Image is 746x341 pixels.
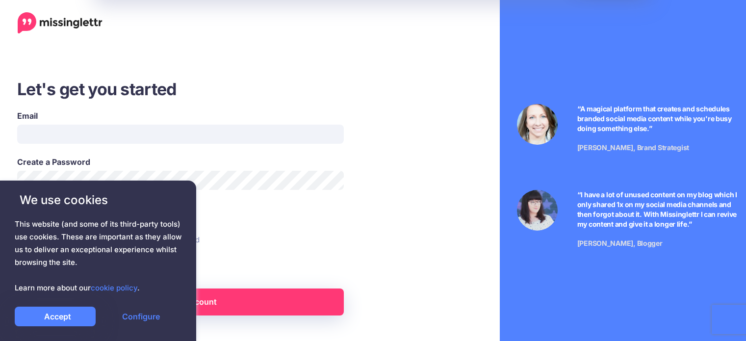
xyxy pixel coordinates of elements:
li: You're starting a 14-day free trial [17,214,412,229]
span: We use cookies [15,191,181,209]
label: Email [17,110,344,122]
h3: Let's get you started [17,78,412,100]
a: cookie policy [91,283,137,292]
p: “A magical platform that creates and schedules branded social media content while you're busy doi... [577,104,743,133]
span: [PERSON_NAME], Blogger [577,239,663,247]
a: Home [18,12,103,34]
span: [PERSON_NAME], Brand Strategist [577,143,689,152]
label: Create a Password [17,156,344,168]
img: Testimonial by Jeniffer Kosche [517,190,558,231]
a: Configure [101,307,181,326]
li: You can cancel anytime and won't be charged [17,232,412,247]
span: This website (and some of its third-party tools) use cookies. These are important as they allow u... [15,218,181,294]
a: Accept [15,307,96,326]
p: “I have a lot of unused content on my blog which I only shared 1x on my social media channels and... [577,190,743,229]
img: Testimonial by Laura Stanik [517,104,558,145]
